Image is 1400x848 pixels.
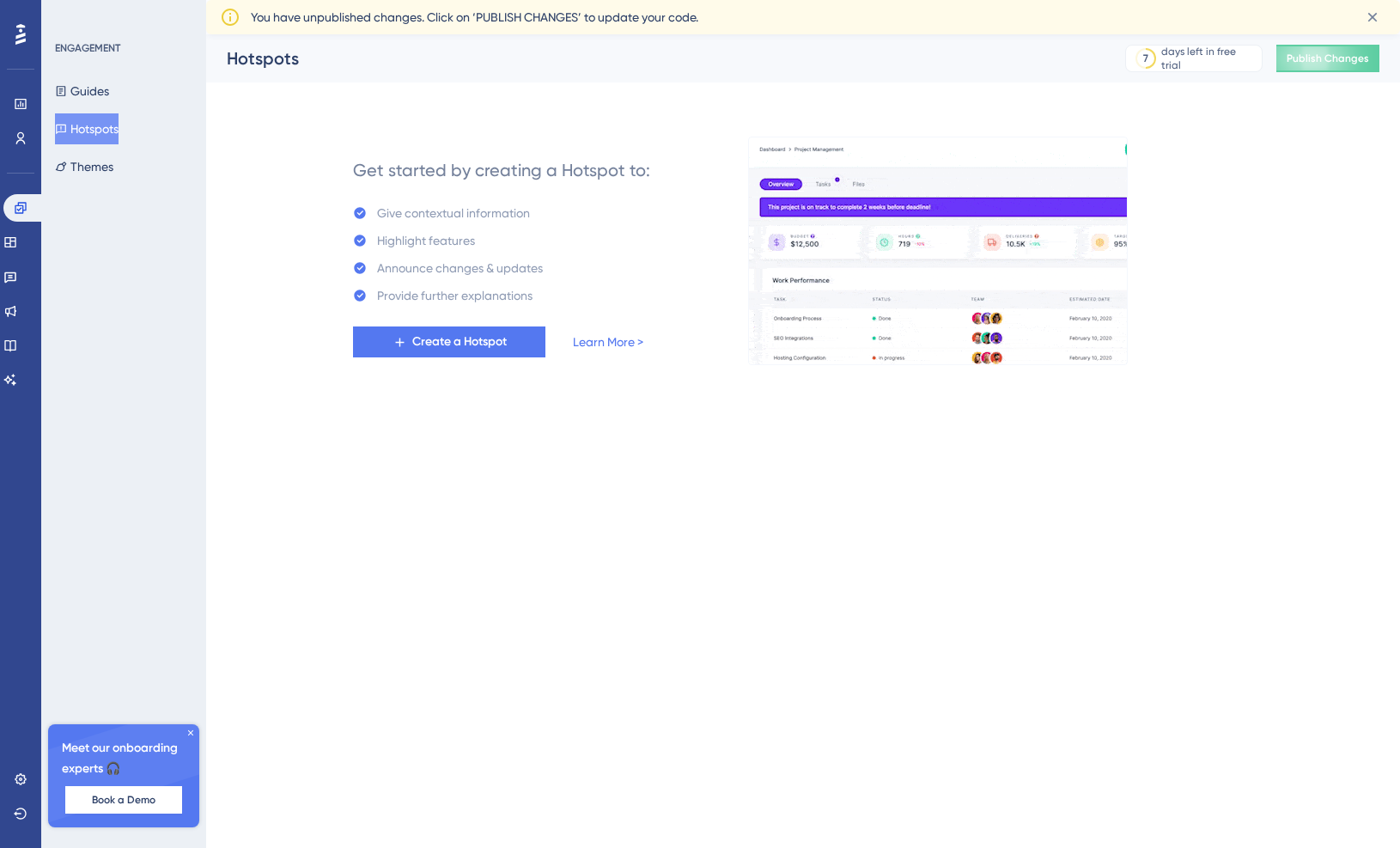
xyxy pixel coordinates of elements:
[227,46,1082,70] div: Hotspots
[412,332,507,352] span: Create a Hotspot
[377,230,475,251] div: Highlight features
[62,738,186,779] span: Meet our onboarding experts 🎧
[377,285,533,306] div: Provide further explanations
[1276,45,1379,72] button: Publish Changes
[377,258,543,278] div: Announce changes & updates
[1287,52,1369,65] span: Publish Changes
[353,158,650,182] div: Get started by creating a Hotspot to:
[65,786,182,814] button: Book a Demo
[55,151,113,182] button: Themes
[1161,45,1257,72] div: days left in free trial
[573,332,643,352] a: Learn More >
[55,41,120,55] div: ENGAGEMENT
[251,7,698,27] span: You have unpublished changes. Click on ‘PUBLISH CHANGES’ to update your code.
[55,113,119,144] button: Hotspots
[1143,52,1148,65] div: 7
[92,793,155,807] span: Book a Demo
[353,326,545,357] button: Create a Hotspot
[55,76,109,107] button: Guides
[377,203,530,223] div: Give contextual information
[748,137,1128,365] img: a956fa7fe1407719453ceabf94e6a685.gif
